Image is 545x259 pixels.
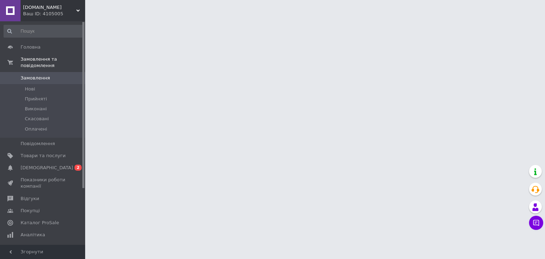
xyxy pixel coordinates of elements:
span: [DEMOGRAPHIC_DATA] [21,165,73,171]
span: Оплачені [25,126,47,132]
span: Замовлення [21,75,50,81]
span: Повідомлення [21,140,55,147]
span: Показники роботи компанії [21,177,66,189]
span: Прийняті [25,96,47,102]
input: Пошук [4,25,84,38]
button: Чат з покупцем [529,216,543,230]
div: Ваш ID: 4105005 [23,11,85,17]
span: Інструменти веб-майстра та SEO [21,244,66,257]
span: Скасовані [25,116,49,122]
span: Нові [25,86,35,92]
span: Аналітика [21,232,45,238]
span: Головна [21,44,40,50]
span: Виконані [25,106,47,112]
span: Відгуки [21,195,39,202]
span: 2 [75,165,82,171]
span: Покупці [21,208,40,214]
span: Зарядка.store [23,4,76,11]
span: Каталог ProSale [21,220,59,226]
span: Товари та послуги [21,153,66,159]
span: Замовлення та повідомлення [21,56,85,69]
